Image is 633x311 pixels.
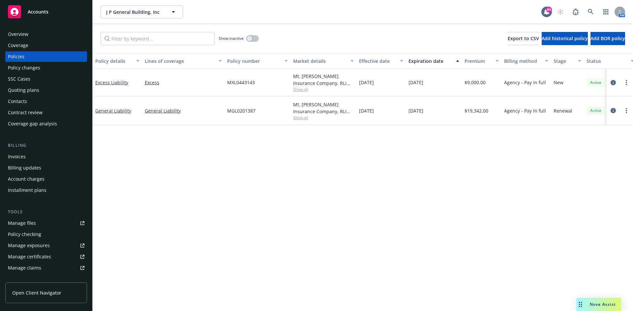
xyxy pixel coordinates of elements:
div: Lines of coverage [145,58,215,65]
a: Policy changes [5,63,87,73]
div: Policies [8,51,24,62]
button: Add historical policy [542,32,588,45]
div: Billing method [504,58,541,65]
a: Overview [5,29,87,39]
div: Coverage [8,40,28,51]
span: Show all [293,115,354,120]
a: circleInformation [609,107,617,115]
div: Manage claims [8,263,41,273]
div: Manage certificates [8,251,51,262]
a: Invoices [5,151,87,162]
a: Switch app [599,5,613,18]
button: Nova Assist [576,298,621,311]
div: Contract review [8,107,43,118]
div: Quoting plans [8,85,39,95]
button: Effective date [356,53,406,69]
div: Manage exposures [8,240,50,251]
div: Contacts [8,96,27,107]
button: Premium [462,53,501,69]
a: Contract review [5,107,87,118]
span: [DATE] [359,107,374,114]
div: Policy details [95,58,132,65]
span: Active [589,80,602,86]
span: $19,342.00 [465,107,488,114]
div: SSC Cases [8,74,30,84]
div: Tools [5,209,87,215]
a: General Liability [145,107,222,114]
span: Add historical policy [542,35,588,41]
a: Excess [145,79,222,86]
span: $9,000.00 [465,79,486,86]
a: Coverage gap analysis [5,118,87,129]
div: Mt. [PERSON_NAME] Insurance Company, RLI Corp [293,101,354,115]
div: Premium [465,58,492,65]
button: Market details [290,53,356,69]
span: [DATE] [408,79,423,86]
button: Policy details [93,53,142,69]
div: Account charges [8,174,45,184]
a: Policy checking [5,229,87,240]
span: Show all [293,87,354,92]
button: Add BOR policy [590,32,625,45]
a: Manage files [5,218,87,228]
div: Overview [8,29,28,39]
a: more [622,79,630,87]
button: Billing method [501,53,551,69]
a: Installment plans [5,185,87,195]
div: Mt. [PERSON_NAME] Insurance Company, RLI Corp, CRC Group [293,73,354,87]
span: Add BOR policy [590,35,625,41]
a: circleInformation [609,79,617,87]
div: Expiration date [408,58,452,65]
a: Account charges [5,174,87,184]
span: Active [589,108,602,114]
button: Lines of coverage [142,53,225,69]
div: Manage files [8,218,36,228]
a: Contacts [5,96,87,107]
span: Agency - Pay in full [504,107,546,114]
button: J P General Building, Inc [101,5,183,18]
div: Billing [5,142,87,149]
a: Accounts [5,3,87,21]
a: Coverage [5,40,87,51]
a: Excess Liability [95,79,128,86]
button: Policy number [225,53,290,69]
div: Effective date [359,58,396,65]
span: Nova Assist [590,301,616,307]
div: 84 [546,7,552,13]
a: Quoting plans [5,85,87,95]
span: [DATE] [359,79,374,86]
span: New [554,79,563,86]
a: General Liability [95,108,131,114]
a: Billing updates [5,163,87,173]
span: Accounts [28,9,48,14]
button: Stage [551,53,584,69]
a: Manage exposures [5,240,87,251]
div: Manage BORs [8,274,39,284]
div: Stage [554,58,574,65]
div: Installment plans [8,185,46,195]
a: Report a Bug [569,5,582,18]
div: Policy changes [8,63,40,73]
button: Expiration date [406,53,462,69]
div: Drag to move [576,298,585,311]
span: MGL0201387 [227,107,256,114]
span: [DATE] [408,107,423,114]
div: Billing updates [8,163,41,173]
div: Coverage gap analysis [8,118,57,129]
a: Search [584,5,597,18]
a: Manage certificates [5,251,87,262]
input: Filter by keyword... [101,32,215,45]
div: Policy checking [8,229,41,240]
span: Show inactive [219,36,244,41]
a: Manage claims [5,263,87,273]
a: Manage BORs [5,274,87,284]
a: Start snowing [554,5,567,18]
div: Status [587,58,627,65]
a: more [622,107,630,115]
span: J P General Building, Inc [106,9,163,15]
div: Policy number [227,58,281,65]
span: Renewal [554,107,572,114]
span: Export to CSV [508,35,539,41]
a: Policies [5,51,87,62]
